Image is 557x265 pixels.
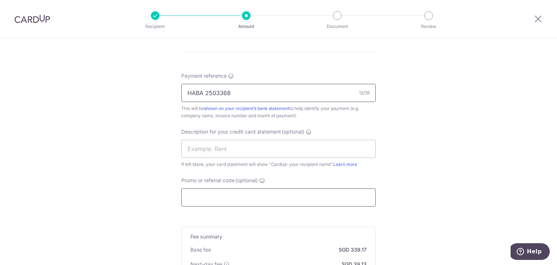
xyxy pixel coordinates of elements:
p: Document [310,23,364,30]
i: your recipient name [289,162,330,167]
input: Example: Rent [181,140,376,158]
p: SGD 339.17 [339,246,367,253]
a: Learn more [333,162,357,167]
span: (optional) [282,128,304,135]
p: Review [402,23,455,30]
p: Amount [219,23,273,30]
div: This will be to help identify your payment (e.g. company name, invoice number and month of payment). [181,105,376,119]
iframe: Opens a widget where you can find more information [511,243,550,261]
img: CardUp [15,15,50,23]
a: shown on your recipient’s bank statement [204,106,289,111]
h5: Fee summary [190,233,367,240]
span: Description for your credit card statement [181,128,281,135]
p: Base fee [190,246,211,253]
div: If left blank, your card statement will show "CardUp- ". [181,161,376,168]
p: Recipient [128,23,182,30]
span: (optional) [235,177,258,184]
div: 12/35 [359,89,370,97]
span: Promo or referral code [181,177,235,184]
span: Payment reference [181,72,227,79]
